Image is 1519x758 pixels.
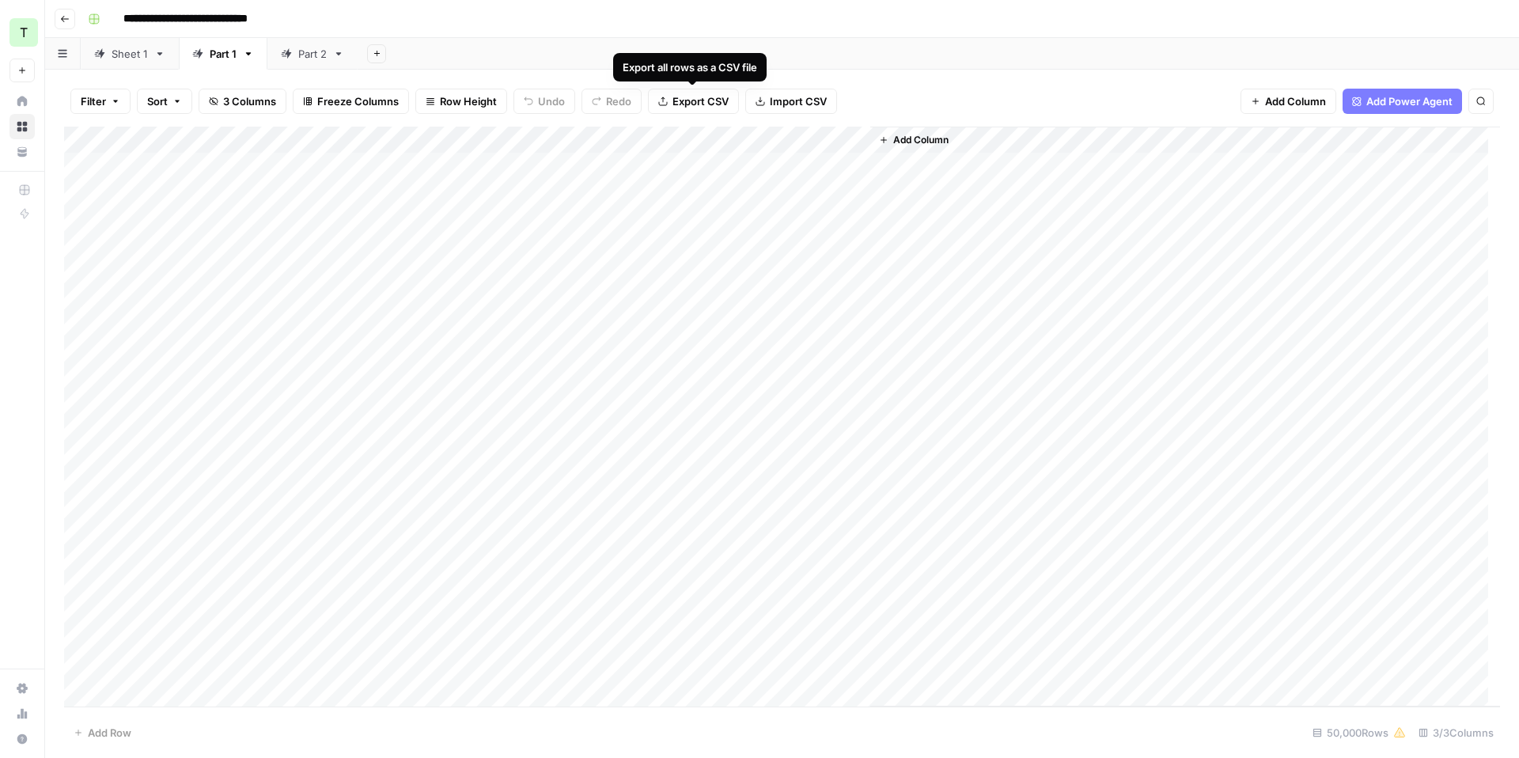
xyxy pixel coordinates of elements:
[9,114,35,139] a: Browse
[9,676,35,701] a: Settings
[112,46,148,62] div: Sheet 1
[81,93,106,109] span: Filter
[267,38,358,70] a: Part 2
[199,89,286,114] button: 3 Columns
[223,93,276,109] span: 3 Columns
[81,38,179,70] a: Sheet 1
[873,130,955,150] button: Add Column
[672,93,729,109] span: Export CSV
[137,89,192,114] button: Sort
[9,13,35,52] button: Workspace: TY SEO Team
[581,89,642,114] button: Redo
[440,93,497,109] span: Row Height
[1265,93,1326,109] span: Add Column
[893,133,949,147] span: Add Column
[1366,93,1453,109] span: Add Power Agent
[1343,89,1462,114] button: Add Power Agent
[64,720,141,745] button: Add Row
[9,726,35,752] button: Help + Support
[770,93,827,109] span: Import CSV
[20,23,28,42] span: T
[210,46,237,62] div: Part 1
[1306,720,1412,745] div: 50,000 Rows
[538,93,565,109] span: Undo
[147,93,168,109] span: Sort
[88,725,131,741] span: Add Row
[1412,720,1500,745] div: 3/3 Columns
[293,89,409,114] button: Freeze Columns
[9,89,35,114] a: Home
[623,59,757,75] div: Export all rows as a CSV file
[513,89,575,114] button: Undo
[606,93,631,109] span: Redo
[179,38,267,70] a: Part 1
[317,93,399,109] span: Freeze Columns
[745,89,837,114] button: Import CSV
[298,46,327,62] div: Part 2
[648,89,739,114] button: Export CSV
[70,89,131,114] button: Filter
[9,701,35,726] a: Usage
[9,139,35,165] a: Your Data
[415,89,507,114] button: Row Height
[1241,89,1336,114] button: Add Column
